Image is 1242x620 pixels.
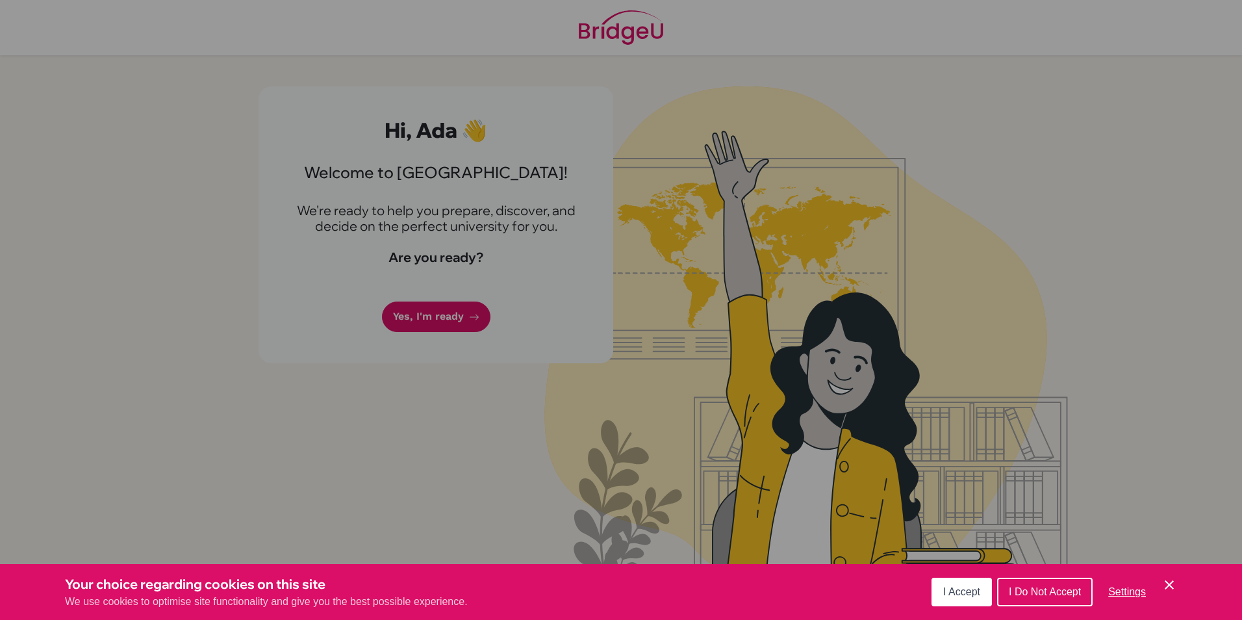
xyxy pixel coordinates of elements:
h3: Your choice regarding cookies on this site [65,575,468,594]
button: Save and close [1161,577,1177,593]
button: I Accept [931,578,992,606]
span: Settings [1108,586,1146,597]
p: We use cookies to optimise site functionality and give you the best possible experience. [65,594,468,610]
button: I Do Not Accept [997,578,1093,606]
button: Settings [1098,579,1156,605]
span: I Accept [943,586,980,597]
span: I Do Not Accept [1009,586,1081,597]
